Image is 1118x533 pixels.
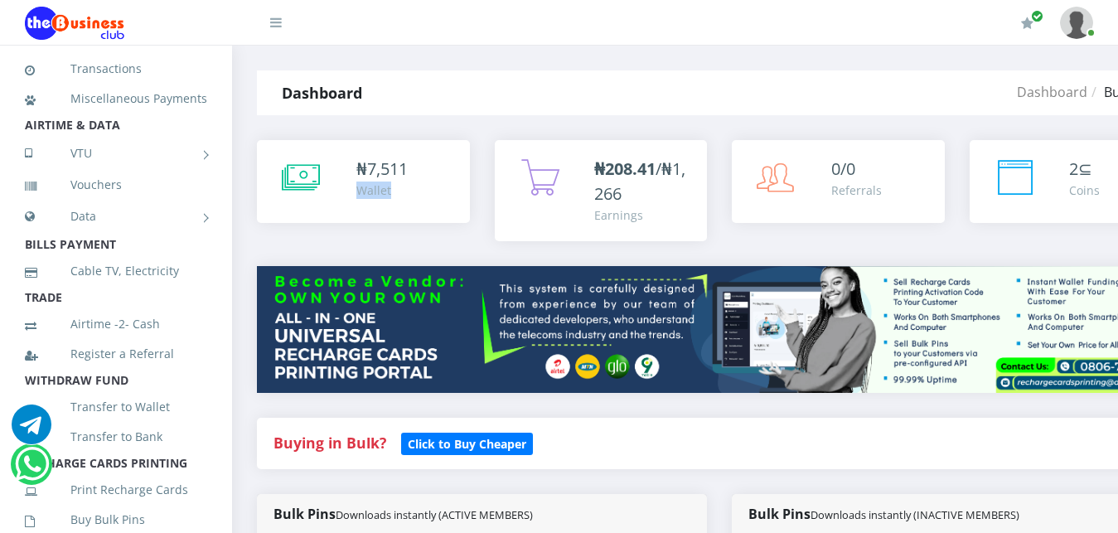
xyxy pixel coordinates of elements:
[257,140,470,223] a: ₦7,511 Wallet
[1069,157,1078,180] span: 2
[25,196,207,237] a: Data
[282,83,362,103] strong: Dashboard
[25,388,207,426] a: Transfer to Wallet
[748,505,1019,523] strong: Bulk Pins
[831,182,882,199] div: Referrals
[367,157,408,180] span: 7,511
[25,471,207,509] a: Print Recharge Cards
[25,133,207,174] a: VTU
[1017,83,1087,101] a: Dashboard
[25,252,207,290] a: Cable TV, Electricity
[1031,10,1043,22] span: Renew/Upgrade Subscription
[273,505,533,523] strong: Bulk Pins
[1021,17,1033,30] i: Renew/Upgrade Subscription
[25,305,207,343] a: Airtime -2- Cash
[831,157,855,180] span: 0/0
[495,140,708,241] a: ₦208.41/₦1,266 Earnings
[408,436,526,452] b: Click to Buy Cheaper
[25,80,207,118] a: Miscellaneous Payments
[25,7,124,40] img: Logo
[811,507,1019,522] small: Downloads instantly (INACTIVE MEMBERS)
[336,507,533,522] small: Downloads instantly (ACTIVE MEMBERS)
[356,182,408,199] div: Wallet
[594,157,685,205] span: /₦1,266
[273,433,386,453] strong: Buying in Bulk?
[25,335,207,373] a: Register a Referral
[356,157,408,182] div: ₦
[594,206,691,224] div: Earnings
[25,418,207,456] a: Transfer to Bank
[15,457,49,484] a: Chat for support
[1069,157,1100,182] div: ⊆
[1069,182,1100,199] div: Coins
[1060,7,1093,39] img: User
[594,157,656,180] b: ₦208.41
[401,433,533,453] a: Click to Buy Cheaper
[12,417,51,444] a: Chat for support
[25,166,207,204] a: Vouchers
[25,50,207,88] a: Transactions
[732,140,945,223] a: 0/0 Referrals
